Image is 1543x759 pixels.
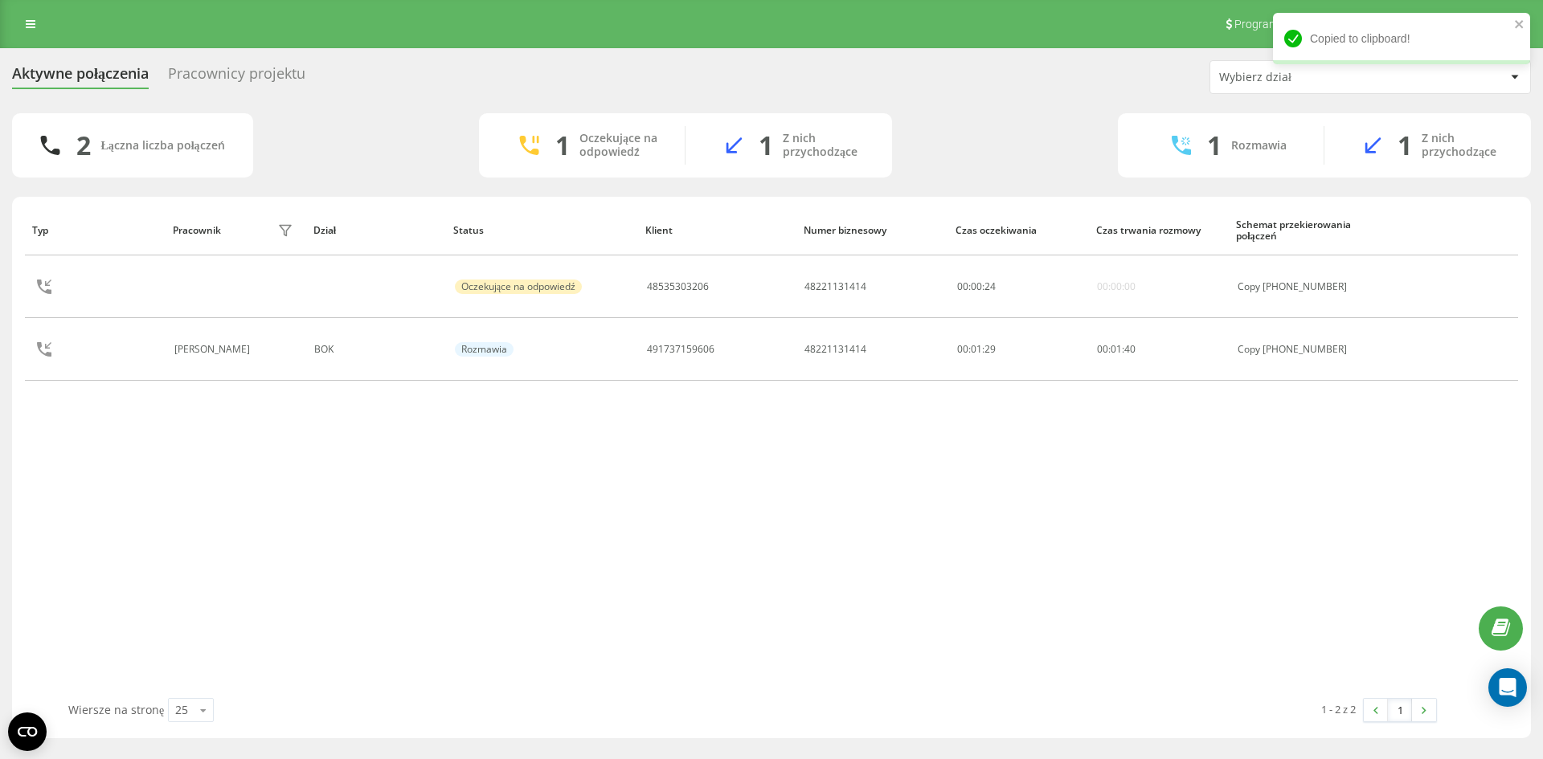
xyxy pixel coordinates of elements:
[1124,342,1136,356] span: 40
[1422,132,1507,159] div: Z nich przychodzące
[645,225,788,236] div: Klient
[174,344,254,355] div: [PERSON_NAME]
[175,702,188,718] div: 25
[804,281,866,292] div: 48221131414
[804,225,941,236] div: Numer biznesowy
[1398,130,1412,161] div: 1
[313,225,439,236] div: Dział
[1207,130,1222,161] div: 1
[1273,13,1530,64] div: Copied to clipboard!
[1097,344,1136,355] div: : :
[957,281,996,292] div: : :
[1514,18,1525,33] button: close
[1234,18,1320,31] span: Program poleceń
[1231,139,1287,153] div: Rozmawia
[1238,281,1369,292] div: Copy [PHONE_NUMBER]
[1488,668,1527,707] div: Open Intercom Messenger
[455,342,514,357] div: Rozmawia
[804,344,866,355] div: 48221131414
[956,225,1081,236] div: Czas oczekiwania
[1321,701,1356,717] div: 1 - 2 z 2
[1111,342,1122,356] span: 01
[957,344,1080,355] div: 00:01:29
[32,225,158,236] div: Typ
[168,65,305,90] div: Pracownicy projektu
[12,65,149,90] div: Aktywne połączenia
[100,139,224,153] div: Łączna liczba połączeń
[68,702,164,717] span: Wiersze na stronę
[783,132,868,159] div: Z nich przychodzące
[314,344,437,355] div: BOK
[1236,219,1370,243] div: Schemat przekierowania połączeń
[647,344,714,355] div: 491737159606
[8,712,47,751] button: Open CMP widget
[555,130,570,161] div: 1
[76,130,91,161] div: 2
[455,280,582,294] div: Oczekujące na odpowiedź
[1096,225,1222,236] div: Czas trwania rozmowy
[957,280,968,293] span: 00
[1219,71,1411,84] div: Wybierz dział
[984,280,996,293] span: 24
[1097,281,1136,292] div: 00:00:00
[1238,344,1369,355] div: Copy [PHONE_NUMBER]
[173,225,221,236] div: Pracownik
[759,130,773,161] div: 1
[647,281,709,292] div: 48535303206
[1097,342,1108,356] span: 00
[1388,699,1412,721] a: 1
[971,280,982,293] span: 00
[453,225,630,236] div: Status
[579,132,661,159] div: Oczekujące na odpowiedź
